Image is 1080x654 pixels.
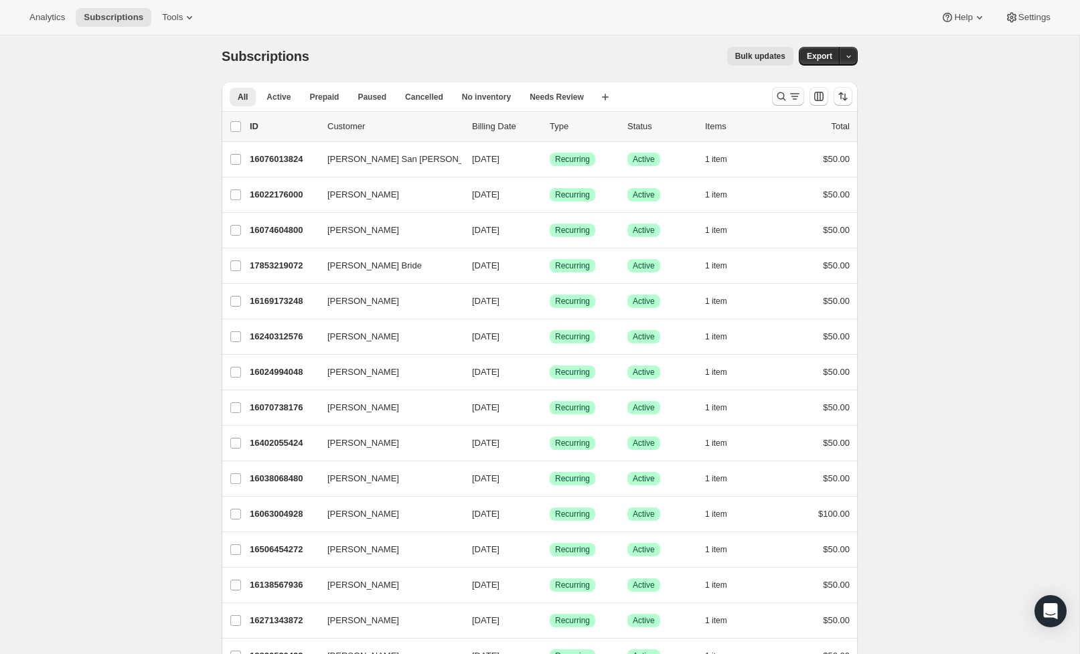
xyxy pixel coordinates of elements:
button: Tools [154,8,204,27]
button: [PERSON_NAME] [319,539,453,560]
span: Active [633,189,655,200]
span: [PERSON_NAME] San [PERSON_NAME] [327,153,491,166]
p: Billing Date [472,120,539,133]
span: All [238,92,248,102]
span: [DATE] [472,438,499,448]
div: Open Intercom Messenger [1034,595,1067,627]
p: Total [832,120,850,133]
button: [PERSON_NAME] [319,220,453,241]
p: 16022176000 [250,188,317,201]
span: 1 item [705,544,727,555]
span: $50.00 [823,189,850,199]
span: Settings [1018,12,1051,23]
button: 1 item [705,505,742,523]
span: [PERSON_NAME] [327,224,399,237]
div: 16138567936[PERSON_NAME][DATE]SuccessRecurringSuccessActive1 item$50.00 [250,576,850,594]
span: Active [633,154,655,165]
span: [PERSON_NAME] [327,330,399,343]
button: Search and filter results [772,87,804,106]
button: [PERSON_NAME] [319,468,453,489]
div: Items [705,120,772,133]
button: [PERSON_NAME] [319,361,453,383]
span: Recurring [555,473,590,484]
span: 1 item [705,189,727,200]
span: Recurring [555,438,590,448]
span: [PERSON_NAME] [327,188,399,201]
button: [PERSON_NAME] [319,184,453,206]
button: 1 item [705,434,742,453]
button: Subscriptions [76,8,151,27]
span: Active [633,473,655,484]
span: 1 item [705,615,727,626]
span: Cancelled [405,92,443,102]
span: [DATE] [472,260,499,270]
span: Recurring [555,296,590,307]
div: IDCustomerBilling DateTypeStatusItemsTotal [250,120,850,133]
span: [PERSON_NAME] [327,295,399,308]
div: 16506454272[PERSON_NAME][DATE]SuccessRecurringSuccessActive1 item$50.00 [250,540,850,559]
button: Export [799,47,840,66]
span: Active [633,225,655,236]
span: $50.00 [823,154,850,164]
span: $50.00 [823,225,850,235]
span: Active [633,367,655,378]
span: [DATE] [472,580,499,590]
span: Help [954,12,972,23]
span: Tools [162,12,183,23]
button: 1 item [705,150,742,169]
span: $50.00 [823,331,850,341]
span: 1 item [705,438,727,448]
button: Sort the results [834,87,852,106]
span: Analytics [29,12,65,23]
span: Active [633,331,655,342]
button: Bulk updates [727,47,793,66]
span: $50.00 [823,296,850,306]
span: Recurring [555,189,590,200]
p: 16169173248 [250,295,317,308]
div: 16024994048[PERSON_NAME][DATE]SuccessRecurringSuccessActive1 item$50.00 [250,363,850,382]
span: [DATE] [472,189,499,199]
button: [PERSON_NAME] [319,574,453,596]
span: Active [266,92,291,102]
p: 16506454272 [250,543,317,556]
p: Customer [327,120,461,133]
p: 16063004928 [250,507,317,521]
span: Recurring [555,260,590,271]
span: $50.00 [823,402,850,412]
span: Active [633,509,655,519]
span: [PERSON_NAME] [327,365,399,379]
button: 1 item [705,611,742,630]
span: $100.00 [818,509,850,519]
div: 16076013824[PERSON_NAME] San [PERSON_NAME][DATE]SuccessRecurringSuccessActive1 item$50.00 [250,150,850,169]
button: 1 item [705,363,742,382]
button: Customize table column order and visibility [809,87,828,106]
button: 1 item [705,398,742,417]
span: 1 item [705,473,727,484]
span: Export [807,51,832,62]
button: 1 item [705,327,742,346]
span: Recurring [555,331,590,342]
span: [DATE] [472,615,499,625]
span: Recurring [555,225,590,236]
span: $50.00 [823,260,850,270]
span: Recurring [555,615,590,626]
span: Subscriptions [222,49,309,64]
span: Recurring [555,544,590,555]
div: 16070738176[PERSON_NAME][DATE]SuccessRecurringSuccessActive1 item$50.00 [250,398,850,417]
span: 1 item [705,580,727,590]
span: $50.00 [823,580,850,590]
span: [DATE] [472,402,499,412]
div: 16038068480[PERSON_NAME][DATE]SuccessRecurringSuccessActive1 item$50.00 [250,469,850,488]
p: Status [627,120,694,133]
span: [PERSON_NAME] [327,578,399,592]
span: [DATE] [472,473,499,483]
button: [PERSON_NAME] [319,432,453,454]
p: 16138567936 [250,578,317,592]
p: 16271343872 [250,614,317,627]
div: Type [550,120,617,133]
span: No inventory [462,92,511,102]
span: Active [633,544,655,555]
span: [DATE] [472,367,499,377]
span: Recurring [555,402,590,413]
button: 1 item [705,221,742,240]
